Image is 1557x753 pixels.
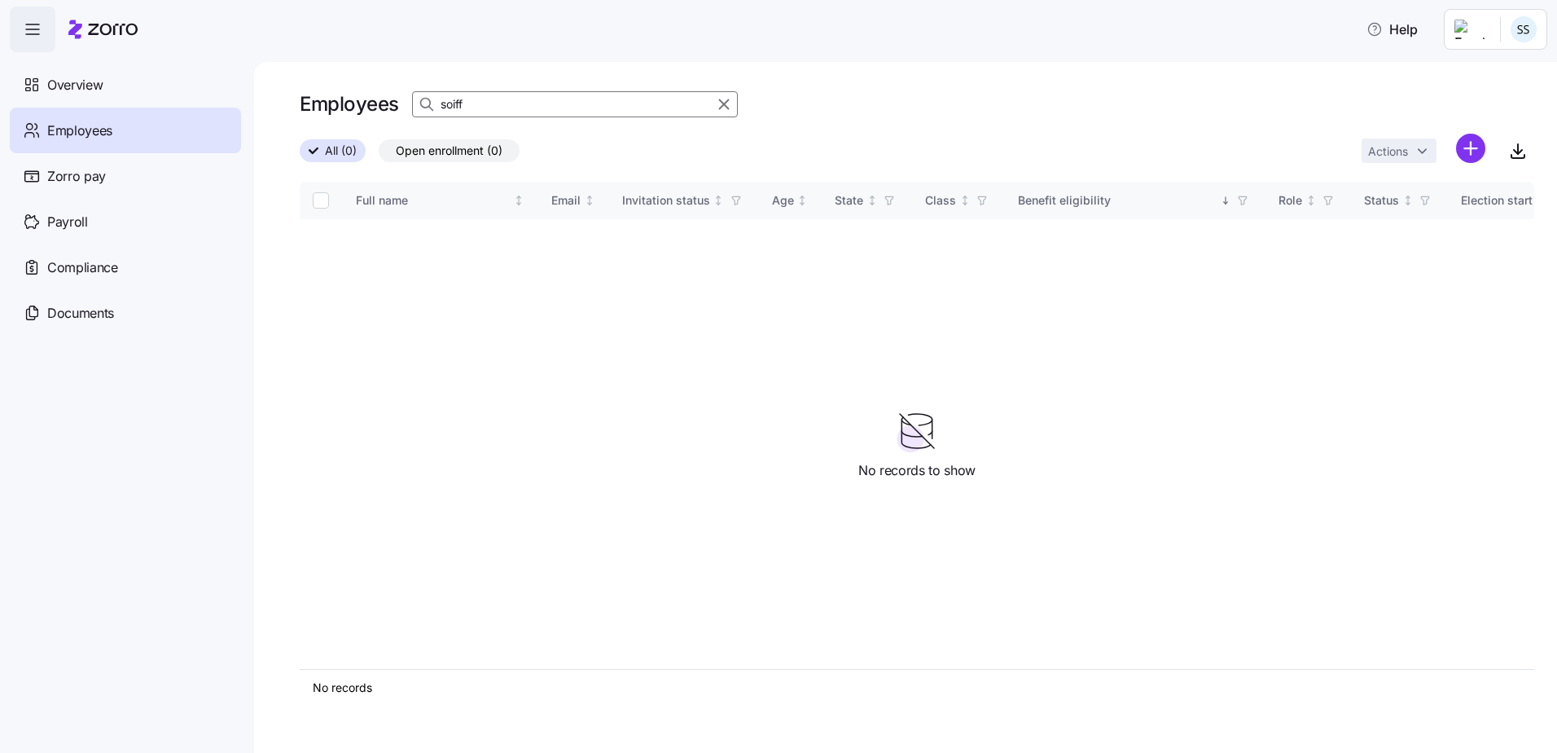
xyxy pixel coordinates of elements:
a: Compliance [10,244,241,290]
th: Invitation statusNot sorted [609,182,759,219]
div: Not sorted [959,195,971,206]
div: Sorted descending [1220,195,1231,206]
div: Not sorted [513,195,524,206]
div: Invitation status [622,192,710,209]
a: Payroll [10,199,241,244]
div: No records [313,680,1521,696]
a: Documents [10,290,241,336]
div: Not sorted [1305,195,1317,206]
img: b3a65cbeab486ed89755b86cd886e362 [1511,16,1537,42]
span: Actions [1368,146,1408,157]
input: Select all records [313,192,329,209]
th: StatusNot sorted [1351,182,1448,219]
th: Benefit eligibilitySorted descending [1005,182,1265,219]
div: Email [551,192,581,209]
div: Role [1278,192,1302,209]
img: Employer logo [1454,20,1487,39]
span: All (0) [325,140,357,161]
a: Employees [10,108,241,153]
div: Not sorted [796,195,808,206]
div: Age [772,192,794,209]
span: Payroll [47,212,88,232]
span: Open enrollment (0) [396,140,502,161]
th: StateNot sorted [822,182,912,219]
svg: add icon [1456,134,1485,163]
span: Overview [47,75,103,95]
span: Employees [47,121,112,141]
div: Not sorted [866,195,878,206]
th: AgeNot sorted [759,182,822,219]
span: Zorro pay [47,166,106,187]
div: Not sorted [713,195,724,206]
div: Not sorted [584,195,595,206]
div: Benefit eligibility [1018,192,1217,209]
span: No records to show [858,460,976,481]
div: Class [925,192,956,209]
th: EmailNot sorted [538,182,609,219]
div: State [835,192,863,209]
h1: Employees [300,91,399,117]
th: Full nameNot sorted [343,182,538,219]
button: Help [1353,13,1431,46]
span: Help [1366,20,1418,39]
div: Full name [356,192,511,209]
button: Actions [1362,139,1436,163]
span: Compliance [47,258,118,278]
span: Documents [47,303,114,324]
div: Status [1364,192,1399,209]
th: ClassNot sorted [912,182,1005,219]
a: Zorro pay [10,153,241,199]
div: Not sorted [1402,195,1414,206]
a: Overview [10,62,241,108]
input: Search employees [412,91,738,117]
div: Election start [1461,192,1533,209]
th: RoleNot sorted [1265,182,1351,219]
